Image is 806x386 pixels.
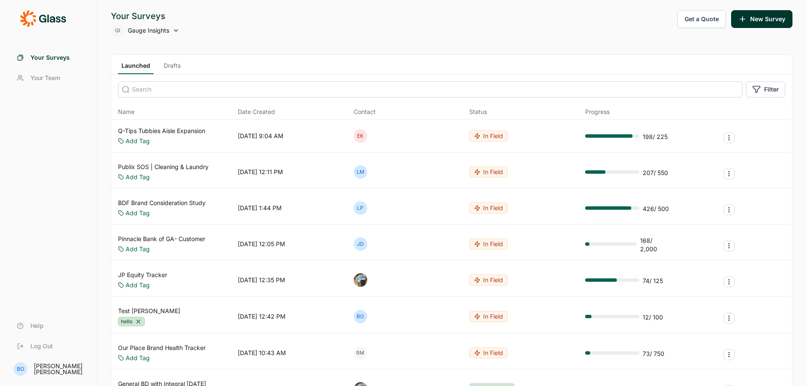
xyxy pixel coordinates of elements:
div: [DATE] 1:44 PM [238,204,282,212]
div: JD [354,237,367,251]
a: Pinnacle Bank of GA- Customer [118,235,205,243]
div: Your Surveys [111,10,179,22]
a: Add Tag [126,245,150,253]
img: ocn8z7iqvmiiaveqkfqd.png [354,273,367,287]
button: Filter [746,81,785,97]
div: LM [354,165,367,179]
button: Survey Actions [723,168,734,179]
div: [PERSON_NAME] [PERSON_NAME] [34,363,87,375]
a: Q-Tips Tubbies Aisle Expansion [118,127,205,135]
span: Your Surveys [30,53,70,62]
a: Launched [118,61,154,74]
div: [DATE] 10:43 AM [238,349,286,357]
div: Progress [585,108,610,116]
a: Add Tag [126,281,150,289]
a: Add Tag [126,209,150,217]
span: Name [118,108,135,116]
a: Our Place Brand Health Tracker [118,344,206,352]
a: Test [PERSON_NAME] [118,307,180,315]
div: 168 / 2,000 [640,236,670,253]
div: BO [14,362,27,376]
span: Help [30,322,44,330]
a: Add Tag [126,354,150,362]
div: [DATE] 9:04 AM [238,132,283,140]
button: Survey Actions [723,132,734,143]
div: [DATE] 12:05 PM [238,240,285,248]
div: RM [354,346,367,360]
div: EK [354,129,367,143]
button: Survey Actions [723,240,734,251]
button: In Field [469,311,508,322]
a: Publix SOS | Cleaning & Laundry [118,163,209,171]
button: In Field [469,275,508,286]
input: Search [118,81,743,97]
a: Add Tag [126,137,150,145]
span: Your Team [30,74,60,82]
span: Date Created [238,108,275,116]
a: Drafts [160,61,184,74]
div: 12 / 100 [643,313,663,322]
div: 74 / 125 [643,277,663,285]
div: 73 / 750 [643,350,664,358]
button: In Field [469,167,508,178]
button: In Field [469,347,508,358]
div: 198 / 225 [643,133,668,141]
div: [DATE] 12:11 PM [238,168,283,176]
button: In Field [469,131,508,142]
div: BO [354,310,367,323]
div: [DATE] 12:35 PM [238,276,285,284]
button: Survey Actions [723,276,734,287]
div: [DATE] 12:42 PM [238,312,286,321]
a: Add Tag [126,173,150,181]
div: Status [469,108,487,116]
button: New Survey [731,10,792,28]
button: Survey Actions [723,349,734,360]
div: LP [354,201,367,215]
a: JP Equity Tracker [118,271,167,279]
a: BDF Brand Consideration Study [118,199,206,207]
div: hello [118,317,145,326]
div: 207 / 550 [643,169,668,177]
button: In Field [469,203,508,214]
button: Survey Actions [723,204,734,215]
div: GI [111,24,124,37]
div: 426 / 500 [643,205,669,213]
span: Gauge Insights [128,26,169,35]
span: Filter [764,85,779,94]
button: Get a Quote [677,10,726,28]
div: Contact [354,108,376,116]
button: In Field [469,239,508,250]
button: Survey Actions [723,313,734,324]
span: Log Out [30,342,53,350]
